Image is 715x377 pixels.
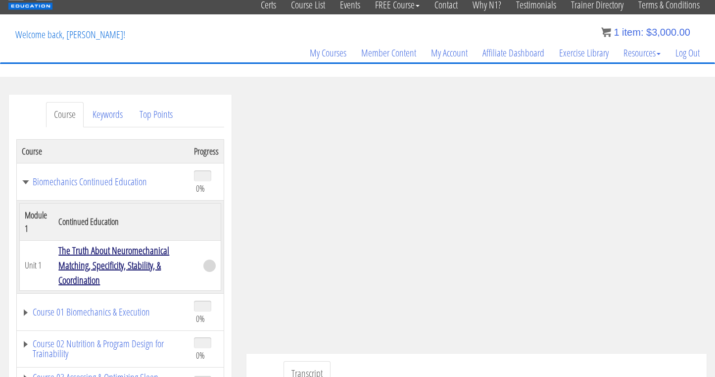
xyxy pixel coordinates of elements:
th: Continued Education [53,203,198,240]
span: 1 [614,27,619,38]
a: The Truth About Neuromechanical Matching, Specificity, Stability, & Coordination [58,244,169,287]
span: 0% [196,350,205,361]
a: Keywords [85,102,131,127]
span: item: [622,27,643,38]
a: Biomechanics Continued Education [22,177,184,187]
span: $ [646,27,652,38]
a: Log Out [668,29,707,77]
a: Course 01 Biomechanics & Execution [22,307,184,317]
a: 1 item: $3,000.00 [601,27,690,38]
a: My Account [424,29,475,77]
span: 0% [196,313,205,324]
a: Affiliate Dashboard [475,29,552,77]
a: My Courses [302,29,354,77]
th: Course [16,139,189,163]
p: Welcome back, [PERSON_NAME]! [8,15,133,54]
a: Top Points [132,102,181,127]
th: Progress [189,139,224,163]
a: Course 02 Nutrition & Program Design for Trainability [22,339,184,359]
a: Exercise Library [552,29,616,77]
a: Resources [616,29,668,77]
span: 0% [196,183,205,194]
th: Module 1 [19,203,53,240]
td: Unit 1 [19,240,53,290]
a: Course [46,102,84,127]
img: icon11.png [601,27,611,37]
a: Member Content [354,29,424,77]
bdi: 3,000.00 [646,27,690,38]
